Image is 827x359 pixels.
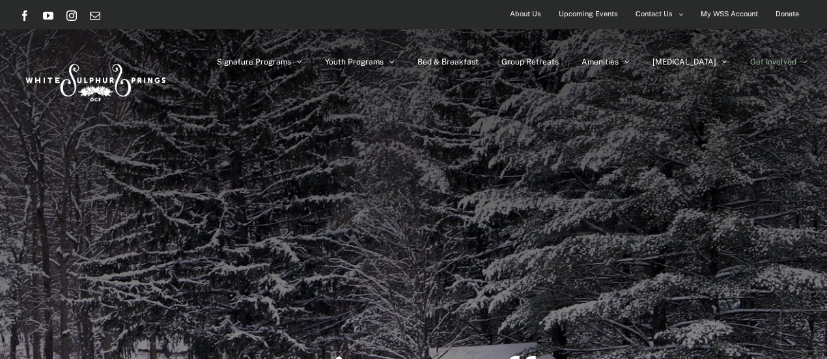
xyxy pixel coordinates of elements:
[636,5,673,23] span: Contact Us
[217,29,807,94] nav: Main Menu
[90,10,100,21] a: Email
[217,58,291,66] span: Signature Programs
[325,29,395,94] a: Youth Programs
[582,58,619,66] span: Amenities
[20,50,169,111] img: White Sulphur Springs Logo
[750,58,796,66] span: Get Involved
[559,5,618,23] span: Upcoming Events
[66,10,77,21] a: Instagram
[652,58,716,66] span: [MEDICAL_DATA]
[701,5,758,23] span: My WSS Account
[652,29,727,94] a: [MEDICAL_DATA]
[325,58,384,66] span: Youth Programs
[510,5,541,23] span: About Us
[501,29,559,94] a: Group Retreats
[501,58,559,66] span: Group Retreats
[43,10,53,21] a: YouTube
[20,10,30,21] a: Facebook
[417,58,479,66] span: Bed & Breakfast
[417,29,479,94] a: Bed & Breakfast
[776,5,799,23] span: Donate
[582,29,630,94] a: Amenities
[217,29,302,94] a: Signature Programs
[750,29,807,94] a: Get Involved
